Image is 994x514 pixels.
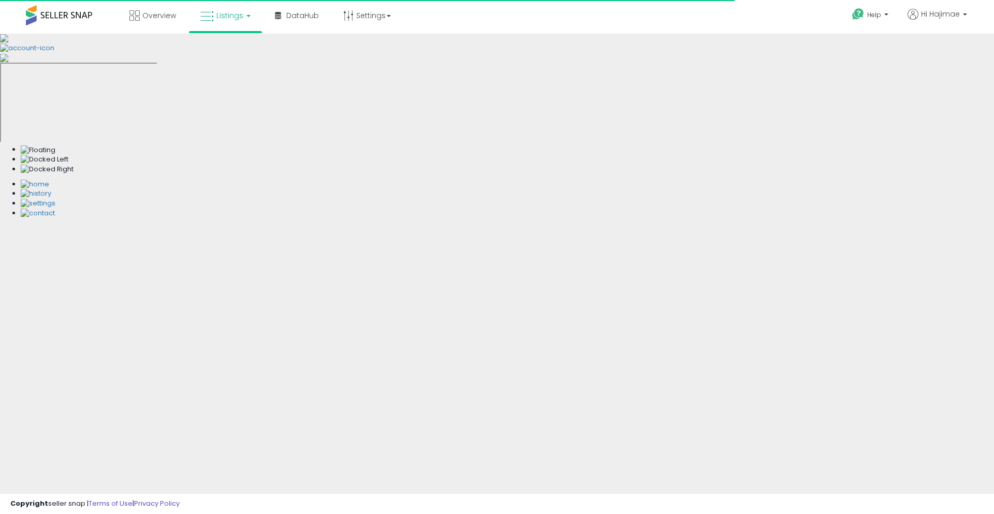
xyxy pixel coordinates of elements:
[908,9,967,32] a: Hi Hajimae
[867,10,881,19] span: Help
[921,9,960,19] span: Hi Hajimae
[21,165,74,174] img: Docked Right
[852,8,865,21] i: Get Help
[21,199,55,209] img: Settings
[21,145,55,155] img: Floating
[286,10,319,21] span: DataHub
[21,209,55,218] img: Contact
[142,10,176,21] span: Overview
[216,10,243,21] span: Listings
[21,155,68,165] img: Docked Left
[21,189,51,199] img: History
[21,180,49,189] img: Home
